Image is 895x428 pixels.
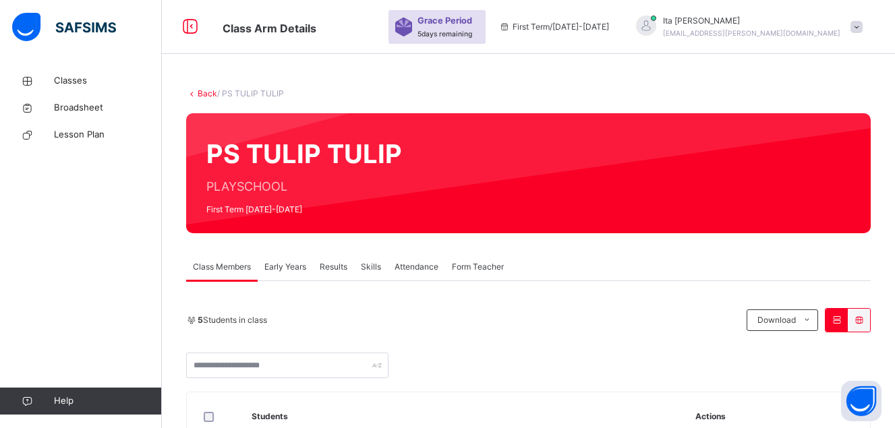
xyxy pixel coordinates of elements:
[395,18,412,36] img: sticker-purple.71386a28dfed39d6af7621340158ba97.svg
[54,74,162,88] span: Classes
[623,15,869,39] div: ItaOgbonna
[223,22,316,35] span: Class Arm Details
[54,394,161,408] span: Help
[193,261,251,273] span: Class Members
[198,314,267,326] span: Students in class
[361,261,381,273] span: Skills
[12,13,116,41] img: safsims
[206,204,402,216] span: First Term [DATE]-[DATE]
[395,261,438,273] span: Attendance
[499,21,609,33] span: session/term information
[54,128,162,142] span: Lesson Plan
[198,315,203,325] b: 5
[417,14,472,27] span: Grace Period
[217,88,284,98] span: / PS TULIP TULIP
[757,314,796,326] span: Download
[320,261,347,273] span: Results
[264,261,306,273] span: Early Years
[841,381,882,421] button: Open asap
[198,88,217,98] a: Back
[663,15,840,27] span: Ita [PERSON_NAME]
[54,101,162,115] span: Broadsheet
[663,29,840,37] span: [EMAIL_ADDRESS][PERSON_NAME][DOMAIN_NAME]
[417,30,472,38] span: 5 days remaining
[452,261,504,273] span: Form Teacher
